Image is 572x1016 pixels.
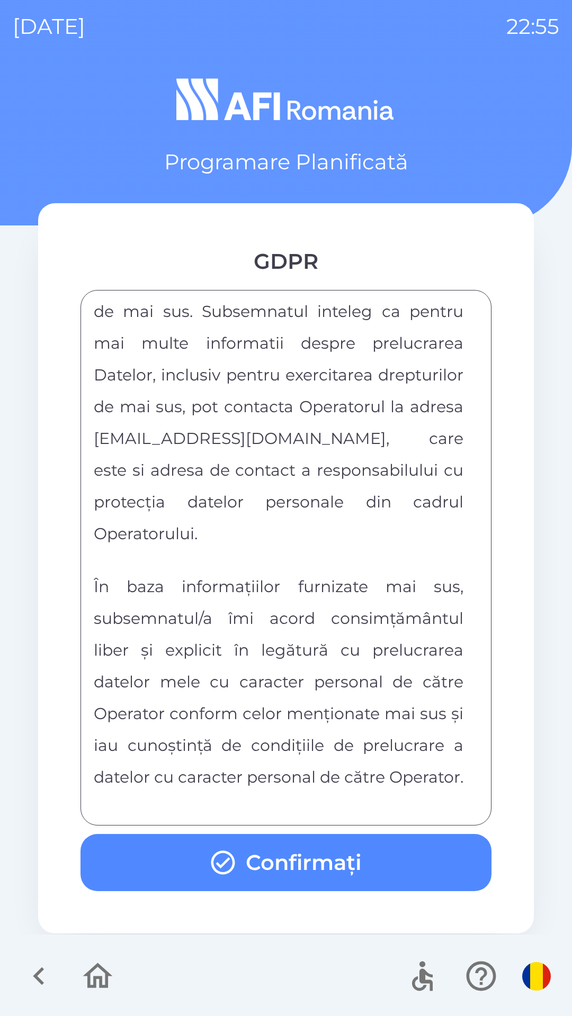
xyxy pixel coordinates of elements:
p: 22:55 [506,11,559,42]
p: Programare Planificată [164,146,408,178]
img: ro flag [522,962,551,991]
span: În baza informațiilor furnizate mai sus, subsemnatul/a îmi acord consimțământul liber și explicit... [94,577,463,787]
p: [DATE] [13,11,85,42]
span: Sunt informat/ă că prelucrarea datelor mele personale de către Operator se realizează în conformi... [94,206,463,543]
img: Logo [38,74,534,125]
button: Confirmați [81,834,491,891]
div: GDPR [81,246,491,277]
